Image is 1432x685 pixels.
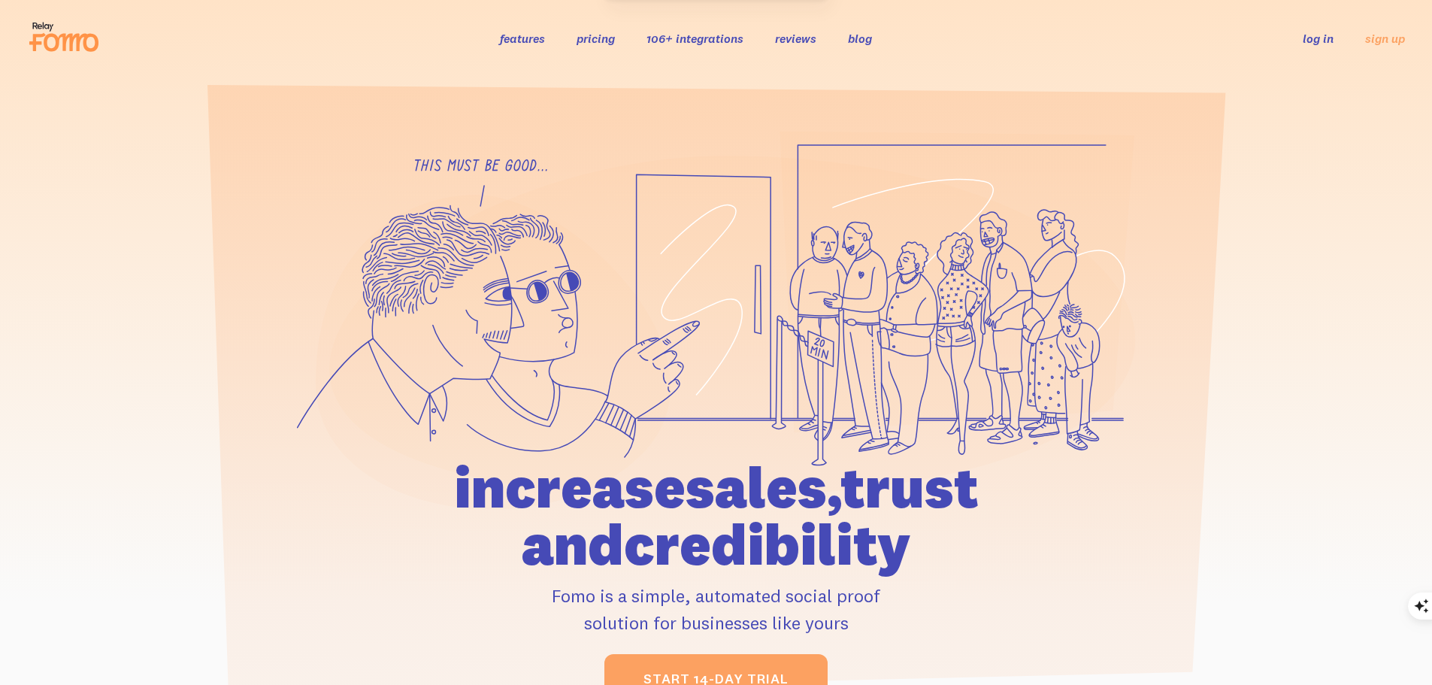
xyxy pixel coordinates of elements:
h1: increase sales, trust and credibility [368,459,1064,573]
p: Fomo is a simple, automated social proof solution for businesses like yours [368,582,1064,636]
a: sign up [1365,31,1405,47]
a: log in [1303,31,1334,46]
a: features [500,31,545,46]
a: pricing [577,31,615,46]
a: 106+ integrations [646,31,743,46]
a: blog [848,31,872,46]
a: reviews [775,31,816,46]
